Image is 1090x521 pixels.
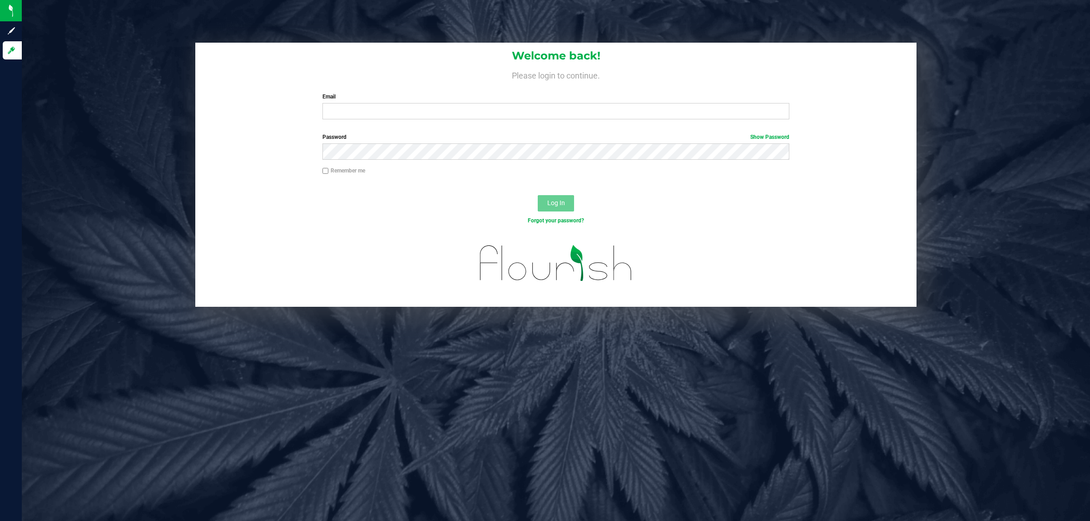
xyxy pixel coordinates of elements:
label: Remember me [322,167,365,175]
button: Log In [538,195,574,211]
h1: Welcome back! [195,50,917,62]
a: Show Password [750,134,789,140]
span: Password [322,134,347,140]
input: Remember me [322,168,329,174]
a: Forgot your password? [528,217,584,224]
h4: Please login to continue. [195,69,917,80]
inline-svg: Sign up [7,26,16,35]
inline-svg: Log in [7,46,16,55]
span: Log In [547,199,565,206]
label: Email [322,93,790,101]
img: flourish_logo.svg [466,234,646,292]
